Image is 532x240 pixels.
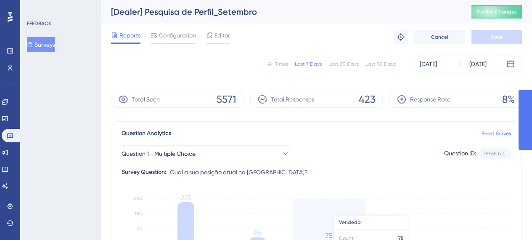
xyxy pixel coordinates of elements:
[476,8,517,15] span: Publish Changes
[497,207,522,232] iframe: UserGuiding AI Assistant Launcher
[410,94,450,104] span: Response Rate
[365,61,396,67] div: Last 90 Days
[181,194,191,202] tspan: 225
[122,145,290,162] button: Question 1 - Multiple Choice
[271,94,314,104] span: Total Responses
[483,150,508,157] div: 78565fb2...
[254,229,261,237] tspan: 86
[469,59,487,69] div: [DATE]
[420,59,437,69] div: [DATE]
[471,5,522,19] button: Publish Changes
[414,30,465,44] button: Cancel
[482,130,511,137] a: Reset Survey
[471,30,522,44] button: Save
[326,232,333,240] tspan: 75
[122,149,196,159] span: Question 1 - Multiple Choice
[431,34,448,40] span: Cancel
[122,128,171,139] span: Question Analytics
[295,61,322,67] div: Last 7 Days
[159,30,196,40] span: Configuration
[268,61,288,67] div: All Times
[119,30,140,40] span: Reports
[134,195,143,201] tspan: 240
[122,167,167,177] div: Survey Question:
[444,148,476,159] div: Question ID:
[502,93,515,106] span: 8%
[27,20,51,27] div: FEEDBACK
[214,30,230,40] span: Editor
[359,93,376,106] span: 423
[132,94,160,104] span: Total Seen
[170,167,308,177] span: Qual a sua posição atual na [GEOGRAPHIC_DATA]?
[27,37,55,52] button: Surveys
[491,34,503,40] span: Save
[217,93,236,106] span: 5571
[135,211,143,216] tspan: 180
[135,226,143,232] tspan: 120
[111,6,450,18] div: [Dealer] Pesquisa de Perfil_Setembro
[328,61,359,67] div: Last 30 Days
